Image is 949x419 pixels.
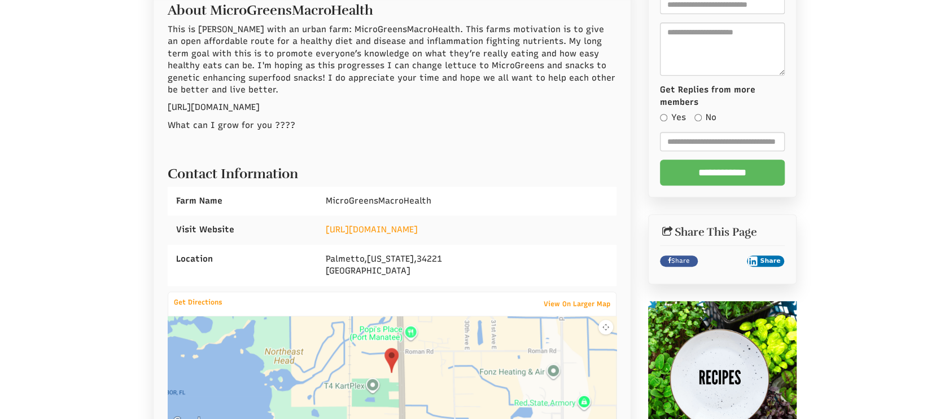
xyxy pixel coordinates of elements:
p: [URL][DOMAIN_NAME] [168,102,617,113]
div: , , [GEOGRAPHIC_DATA] [317,245,616,286]
iframe: X Post Button [703,255,741,267]
input: No [694,114,702,121]
span: [US_STATE] [367,254,414,264]
div: Farm Name [168,187,317,215]
div: Visit Website [168,215,317,244]
span: Palmetto [326,254,364,264]
label: No [694,112,716,124]
div: Location [168,245,317,274]
h2: Share This Page [660,226,785,239]
button: Share [747,255,785,267]
p: This is [PERSON_NAME] with an urban farm: MicroGreensMacroHealth. This farms motivation is to giv... [168,24,617,96]
a: Get Directions [168,295,228,309]
a: View On Larger Map [538,296,616,312]
p: What can I grow for you ???? [168,120,617,131]
label: Yes [660,112,686,124]
span: 34221 [417,254,442,264]
input: Yes [660,114,667,121]
a: Share [660,255,698,267]
button: Map camera controls [598,320,613,334]
label: Get Replies from more members [660,84,785,108]
span: MicroGreensMacroHealth [326,196,431,206]
a: [URL][DOMAIN_NAME] [326,224,418,235]
h2: Contact Information [168,161,617,181]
